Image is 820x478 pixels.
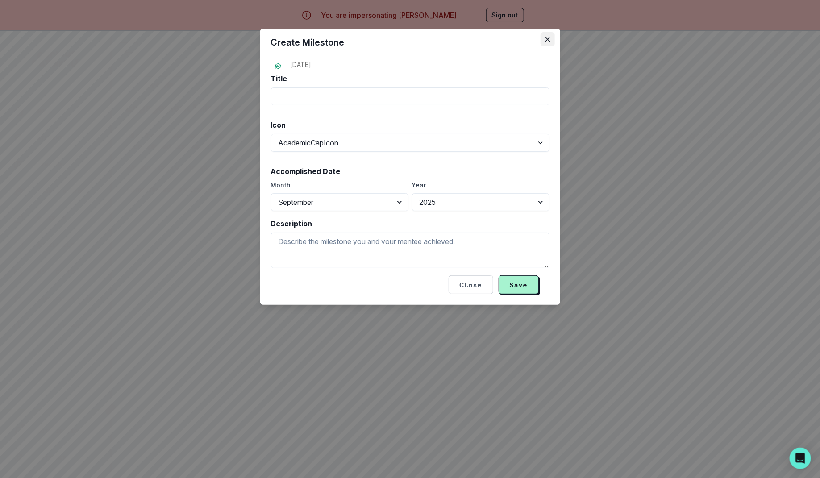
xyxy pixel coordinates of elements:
button: Close [541,32,555,46]
div: Open Intercom Messenger [790,448,811,469]
label: Month [271,180,403,190]
button: Save [499,275,539,294]
label: Icon [271,120,544,130]
label: Accomplished Date [271,166,544,177]
button: Close [449,275,493,294]
label: Title [271,73,544,84]
label: Description [271,218,544,229]
p: [DATE] [291,60,312,69]
header: Create Milestone [260,29,560,56]
label: Year [412,180,544,190]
